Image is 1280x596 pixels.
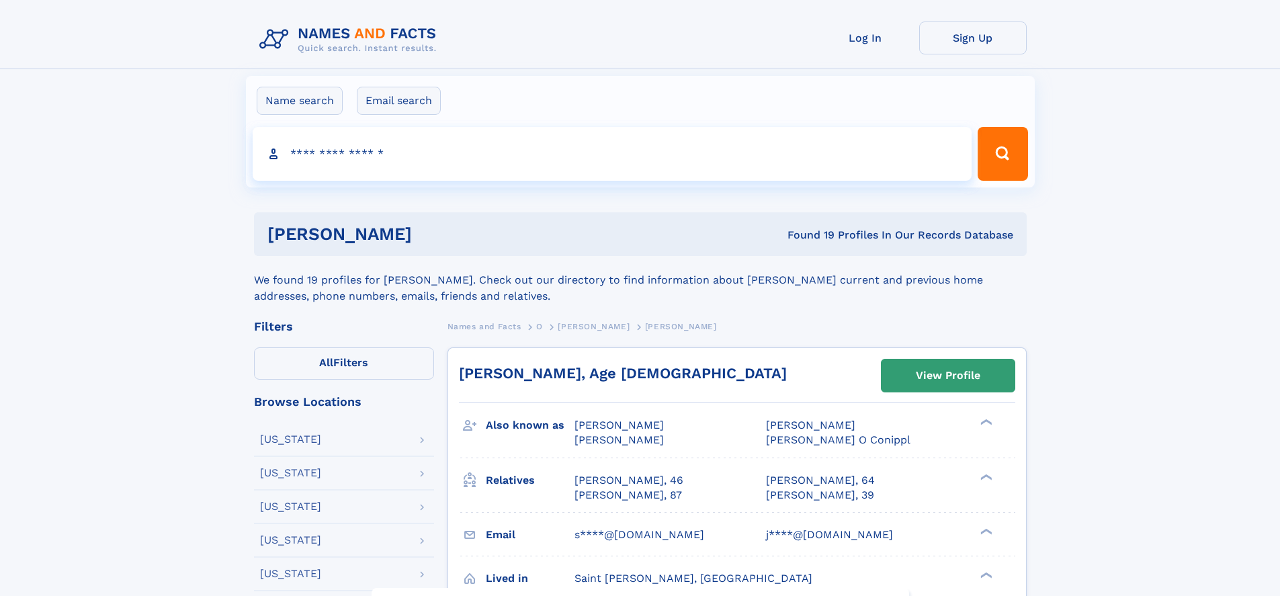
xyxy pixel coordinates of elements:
div: [US_STATE] [260,434,321,445]
div: ❯ [977,527,993,536]
div: View Profile [916,360,980,391]
div: [US_STATE] [260,501,321,512]
span: [PERSON_NAME] [766,419,855,431]
input: search input [253,127,972,181]
label: Name search [257,87,343,115]
a: Log In [812,22,919,54]
a: Names and Facts [447,318,521,335]
h3: Email [486,523,574,546]
a: [PERSON_NAME], 39 [766,488,874,503]
label: Filters [254,347,434,380]
span: [PERSON_NAME] [574,433,664,446]
div: We found 19 profiles for [PERSON_NAME]. Check out our directory to find information about [PERSON... [254,256,1027,304]
label: Email search [357,87,441,115]
a: [PERSON_NAME], Age [DEMOGRAPHIC_DATA] [459,365,787,382]
span: All [319,356,333,369]
div: Found 19 Profiles In Our Records Database [599,228,1013,243]
button: Search Button [978,127,1027,181]
span: [PERSON_NAME] O Conippl [766,433,910,446]
h1: [PERSON_NAME] [267,226,600,243]
div: ❯ [977,570,993,579]
div: [US_STATE] [260,468,321,478]
div: [US_STATE] [260,568,321,579]
a: [PERSON_NAME], 46 [574,473,683,488]
img: Logo Names and Facts [254,22,447,58]
span: O [536,322,543,331]
span: [PERSON_NAME] [574,419,664,431]
div: Filters [254,321,434,333]
a: [PERSON_NAME], 64 [766,473,875,488]
a: View Profile [882,359,1015,392]
div: ❯ [977,418,993,427]
div: [US_STATE] [260,535,321,546]
a: [PERSON_NAME] [558,318,630,335]
h3: Relatives [486,469,574,492]
h3: Lived in [486,567,574,590]
a: [PERSON_NAME], 87 [574,488,682,503]
span: [PERSON_NAME] [558,322,630,331]
div: ❯ [977,472,993,481]
div: Browse Locations [254,396,434,408]
a: Sign Up [919,22,1027,54]
h3: Also known as [486,414,574,437]
span: [PERSON_NAME] [645,322,717,331]
span: Saint [PERSON_NAME], [GEOGRAPHIC_DATA] [574,572,812,585]
a: O [536,318,543,335]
